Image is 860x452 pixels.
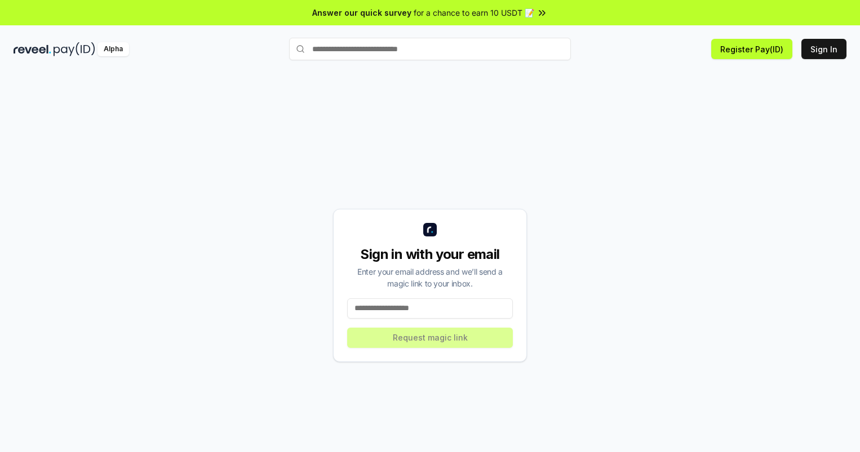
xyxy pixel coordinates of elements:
span: for a chance to earn 10 USDT 📝 [414,7,534,19]
img: logo_small [423,223,437,236]
img: reveel_dark [14,42,51,56]
div: Sign in with your email [347,245,513,263]
div: Alpha [97,42,129,56]
div: Enter your email address and we’ll send a magic link to your inbox. [347,266,513,289]
button: Register Pay(ID) [711,39,792,59]
button: Sign In [801,39,846,59]
span: Answer our quick survey [312,7,411,19]
img: pay_id [54,42,95,56]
